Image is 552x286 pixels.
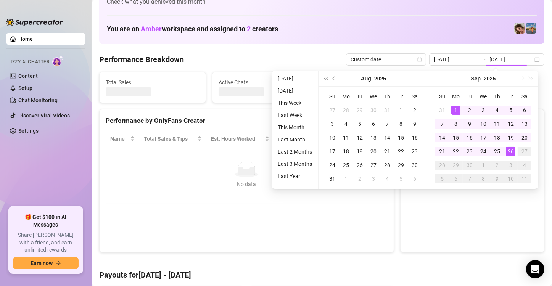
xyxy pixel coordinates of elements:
[113,180,380,188] div: No data
[18,73,38,79] a: Content
[332,78,425,87] span: Messages Sent
[274,132,325,146] th: Sales / Hour
[219,78,312,87] span: Active Chats
[99,270,544,280] h4: Payouts for [DATE] - [DATE]
[13,231,79,254] span: Share [PERSON_NAME] with a friend, and earn unlimited rewards
[6,18,63,26] img: logo-BBDzfeDw.svg
[211,135,263,143] div: Est. Hours Worked
[278,135,314,143] span: Sales / Hour
[56,260,61,266] span: arrow-right
[52,55,64,66] img: AI Chatter
[99,54,184,65] h4: Performance Breakdown
[141,25,162,33] span: Amber
[247,25,251,33] span: 2
[526,23,536,34] img: Amber
[351,54,422,65] span: Custom date
[18,97,58,103] a: Chat Monitoring
[434,55,477,64] input: Start date
[106,78,200,87] span: Total Sales
[13,257,79,269] button: Earn nowarrow-right
[480,56,486,63] span: to
[18,128,39,134] a: Settings
[489,55,533,64] input: End date
[526,260,544,278] div: Open Intercom Messenger
[18,112,70,119] a: Discover Viral Videos
[407,116,538,126] div: Sales by OnlyFans Creator
[110,135,129,143] span: Name
[417,57,422,62] span: calendar
[139,132,206,146] th: Total Sales & Tips
[144,135,196,143] span: Total Sales & Tips
[18,85,32,91] a: Setup
[325,132,387,146] th: Chat Conversion
[106,132,139,146] th: Name
[329,135,377,143] span: Chat Conversion
[480,56,486,63] span: swap-right
[31,260,53,266] span: Earn now
[107,25,278,33] h1: You are on workspace and assigned to creators
[514,23,525,34] img: Amber
[11,58,49,66] span: Izzy AI Chatter
[18,36,33,42] a: Home
[106,116,388,126] div: Performance by OnlyFans Creator
[13,214,79,228] span: 🎁 Get $100 in AI Messages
